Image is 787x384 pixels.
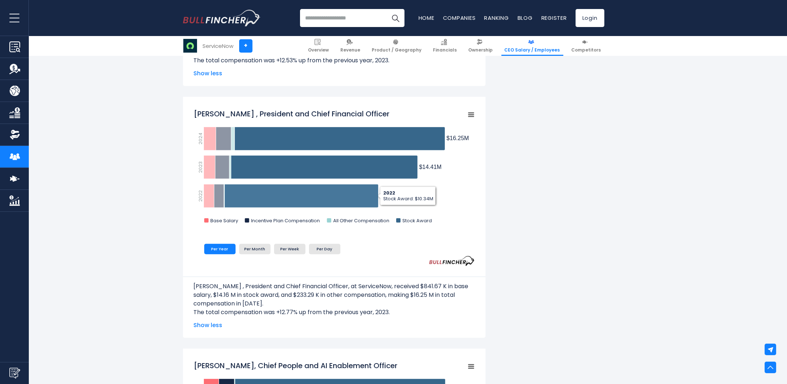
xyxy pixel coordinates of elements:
img: NOW logo [183,39,197,53]
tspan: $16.25M [446,135,469,141]
svg: Gina Mastantuono , President and Chief Financial Officer [194,105,475,231]
button: Search [386,9,404,27]
a: Register [541,14,567,22]
tspan: $14.41M [419,164,441,170]
text: Base Salary [210,217,238,224]
text: Incentive Plan Compensation [251,217,319,224]
span: Product / Geography [372,47,422,53]
span: Ownership [469,47,493,53]
a: Overview [305,36,332,56]
a: Ownership [465,36,496,56]
text: 2023 [197,161,204,173]
a: Home [419,14,434,22]
a: + [239,39,252,53]
li: Per Year [204,244,236,254]
a: CEO Salary / Employees [501,36,563,56]
a: Competitors [568,36,604,56]
p: The total compensation was +12.77% up from the previous year, 2023. [194,308,475,317]
a: Login [576,9,604,27]
tspan: [PERSON_NAME] , President and Chief Financial Officer [194,109,389,119]
li: Per Week [274,244,305,254]
img: Bullfincher logo [183,10,261,26]
text: 2022 [197,190,204,202]
tspan: $11.75M [379,193,402,199]
text: All Other Compensation [333,217,389,224]
span: Overview [308,47,329,53]
a: Revenue [337,36,364,56]
span: CEO Salary / Employees [505,47,560,53]
span: Show less [194,69,475,78]
li: Per Day [309,244,340,254]
img: Ownership [9,129,20,140]
text: 2024 [197,133,204,145]
span: Competitors [572,47,601,53]
p: The total compensation was +12.53% up from the previous year, 2023. [194,56,475,65]
a: Product / Geography [369,36,425,56]
a: Financials [430,36,460,56]
a: Ranking [484,14,509,22]
p: [PERSON_NAME] , President and Chief Financial Officer, at ServiceNow, received $841.67 K in base ... [194,282,475,308]
span: Show less [194,321,475,330]
div: ServiceNow [203,42,234,50]
span: Financials [433,47,457,53]
a: Companies [443,14,476,22]
a: Blog [518,14,533,22]
a: Go to homepage [183,10,260,26]
li: Per Month [239,244,270,254]
tspan: [PERSON_NAME], Chief People and AI Enablement Officer [194,361,397,371]
text: Stock Award [402,217,432,224]
span: Revenue [341,47,361,53]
